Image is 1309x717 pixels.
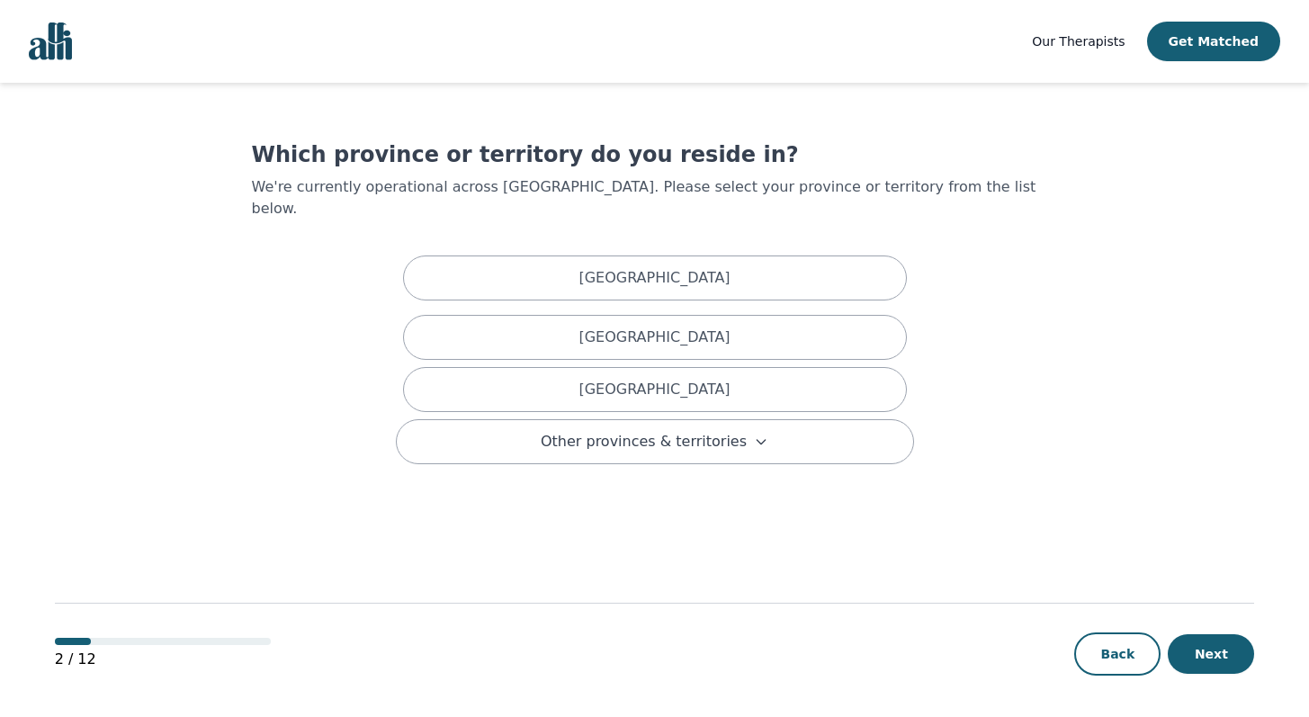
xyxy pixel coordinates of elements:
p: [GEOGRAPHIC_DATA] [578,267,730,289]
span: Our Therapists [1032,34,1125,49]
h1: Which province or territory do you reside in? [252,140,1058,169]
button: Back [1074,632,1161,676]
p: [GEOGRAPHIC_DATA] [578,379,730,400]
button: Other provinces & territories [396,419,914,464]
p: We're currently operational across [GEOGRAPHIC_DATA]. Please select your province or territory fr... [252,176,1058,220]
span: Other provinces & territories [541,431,747,453]
p: 2 / 12 [55,649,271,670]
p: [GEOGRAPHIC_DATA] [578,327,730,348]
a: Our Therapists [1032,31,1125,52]
button: Get Matched [1147,22,1280,61]
button: Next [1168,634,1254,674]
img: alli logo [29,22,72,60]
